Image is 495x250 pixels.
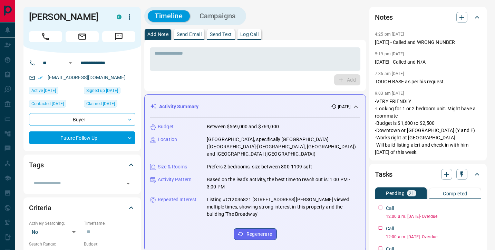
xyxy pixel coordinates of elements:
div: Tags [29,157,135,173]
span: Message [102,31,135,42]
button: Timeline [148,10,190,22]
button: Open [123,179,133,188]
p: Repeated Interest [158,196,196,203]
button: Open [66,59,75,67]
p: Location [158,136,177,143]
p: Call [386,205,394,212]
h2: Criteria [29,202,51,213]
p: Budget [158,123,174,130]
p: Budget: [84,241,135,247]
p: 12:00 a.m. [DATE] - Overdue [386,234,481,240]
p: [DATE] [338,104,350,110]
p: Log Call [240,32,259,37]
span: Active [DATE] [31,87,56,94]
p: [DATE] - Called and N/A [375,58,481,66]
p: Prefers 2 bedrooms, size between 800-1199 sqft [207,163,312,170]
p: [DATE] - Called and WRONG NUNBER [375,39,481,46]
p: 7:36 am [DATE] [375,71,404,76]
p: Timeframe: [84,220,135,226]
svg: Email Verified [38,75,43,80]
p: Search Range: [29,241,80,247]
p: Actively Searching: [29,220,80,226]
h1: [PERSON_NAME] [29,11,106,22]
div: Activity Summary[DATE] [150,100,360,113]
p: -VERY FRIENDLY -Looking for 1 or 2 bedroom unit. Might have a roommate -Budget is $1,600 to $2,50... [375,98,481,156]
div: Future Follow Up [29,131,135,144]
p: Listing #C12036821 [STREET_ADDRESS][PERSON_NAME] viewed multiple times, showing strong interest i... [207,196,360,218]
p: Between $569,000 and $769,000 [207,123,279,130]
span: Contacted [DATE] [31,100,64,107]
p: Based on the lead's activity, the best time to reach out is: 1:00 PM - 3:00 PM [207,176,360,191]
p: Add Note [147,32,168,37]
button: Regenerate [234,228,277,240]
div: Buyer [29,113,135,126]
div: No [29,226,80,238]
div: Notes [375,9,481,26]
span: Signed up [DATE] [86,87,118,94]
p: 21 [409,191,415,196]
p: TOUCH BASE as per his request. [375,78,481,85]
h2: Notes [375,12,393,23]
p: 4:25 pm [DATE] [375,32,404,37]
p: Activity Summary [159,103,198,110]
div: Tue Jul 15 2025 [29,87,80,96]
p: Size & Rooms [158,163,187,170]
p: 12:00 a.m. [DATE] - Overdue [386,213,481,220]
div: Tue Jul 15 2025 [29,100,80,110]
p: Send Email [177,32,202,37]
p: 9:03 am [DATE] [375,91,404,96]
div: Sun May 13 2018 [84,87,135,96]
a: [EMAIL_ADDRESS][DOMAIN_NAME] [48,75,126,80]
p: Send Text [210,32,232,37]
p: Activity Pattern [158,176,192,183]
div: condos.ca [117,15,122,19]
p: 5:19 pm [DATE] [375,52,404,56]
p: Pending [386,191,405,196]
h2: Tasks [375,169,392,180]
button: Campaigns [193,10,243,22]
span: Call [29,31,62,42]
p: Call [386,225,394,232]
div: Sun May 13 2018 [84,100,135,110]
div: Criteria [29,200,135,216]
div: Tasks [375,166,481,183]
p: Completed [443,191,467,196]
h2: Tags [29,159,43,170]
span: Claimed [DATE] [86,100,115,107]
p: [GEOGRAPHIC_DATA], specifically [GEOGRAPHIC_DATA] ([GEOGRAPHIC_DATA]-[GEOGRAPHIC_DATA], [GEOGRAPH... [207,136,360,158]
span: Email [66,31,99,42]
